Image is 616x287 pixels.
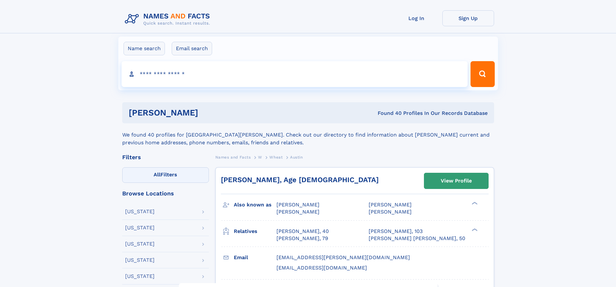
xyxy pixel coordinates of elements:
div: [US_STATE] [125,209,155,214]
div: ❯ [470,227,478,232]
a: Names and Facts [215,153,251,161]
div: Filters [122,154,209,160]
a: [PERSON_NAME], 103 [369,228,423,235]
h3: Email [234,252,276,263]
h1: [PERSON_NAME] [129,109,288,117]
span: All [154,171,160,178]
a: [PERSON_NAME] [PERSON_NAME], 50 [369,235,465,242]
a: [PERSON_NAME], Age [DEMOGRAPHIC_DATA] [221,176,379,184]
a: [PERSON_NAME], 79 [276,235,328,242]
span: [EMAIL_ADDRESS][PERSON_NAME][DOMAIN_NAME] [276,254,410,260]
a: [PERSON_NAME], 40 [276,228,329,235]
div: Found 40 Profiles In Our Records Database [288,110,488,117]
a: Sign Up [442,10,494,26]
label: Filters [122,167,209,183]
button: Search Button [470,61,494,87]
span: [PERSON_NAME] [276,202,319,208]
a: W [258,153,262,161]
span: Wheat [269,155,283,160]
a: Wheat [269,153,283,161]
h3: Relatives [234,226,276,237]
div: [US_STATE] [125,241,155,247]
h3: Also known as [234,199,276,210]
div: [US_STATE] [125,274,155,279]
input: search input [122,61,468,87]
label: Name search [124,42,165,55]
label: Email search [172,42,212,55]
span: [PERSON_NAME] [369,209,412,215]
div: [US_STATE] [125,225,155,230]
div: View Profile [441,173,472,188]
span: [PERSON_NAME] [276,209,319,215]
a: View Profile [424,173,488,189]
a: Log In [391,10,442,26]
span: [EMAIL_ADDRESS][DOMAIN_NAME] [276,265,367,271]
div: [US_STATE] [125,258,155,263]
div: ❯ [470,201,478,205]
span: Austin [290,155,303,160]
span: [PERSON_NAME] [369,202,412,208]
span: W [258,155,262,160]
div: We found 40 profiles for [GEOGRAPHIC_DATA][PERSON_NAME]. Check out our directory to find informat... [122,123,494,147]
img: Logo Names and Facts [122,10,215,28]
div: Browse Locations [122,191,209,196]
